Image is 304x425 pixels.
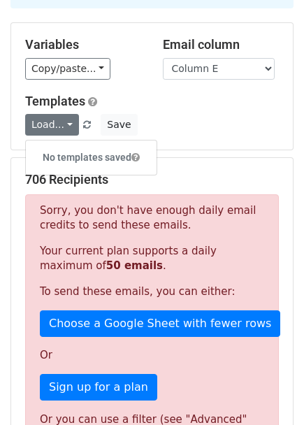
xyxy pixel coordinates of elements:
[40,244,264,273] p: Your current plan supports a daily maximum of .
[25,37,142,52] h5: Variables
[40,310,280,337] a: Choose a Google Sheet with fewer rows
[163,37,280,52] h5: Email column
[101,114,137,136] button: Save
[25,172,279,187] h5: 706 Recipients
[40,284,264,299] p: To send these emails, you can either:
[234,358,304,425] iframe: Chat Widget
[25,58,110,80] a: Copy/paste...
[25,94,85,108] a: Templates
[26,146,157,169] h6: No templates saved
[40,203,264,233] p: Sorry, you don't have enough daily email credits to send these emails.
[40,348,264,363] p: Or
[106,259,163,272] strong: 50 emails
[25,114,79,136] a: Load...
[40,374,157,401] a: Sign up for a plan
